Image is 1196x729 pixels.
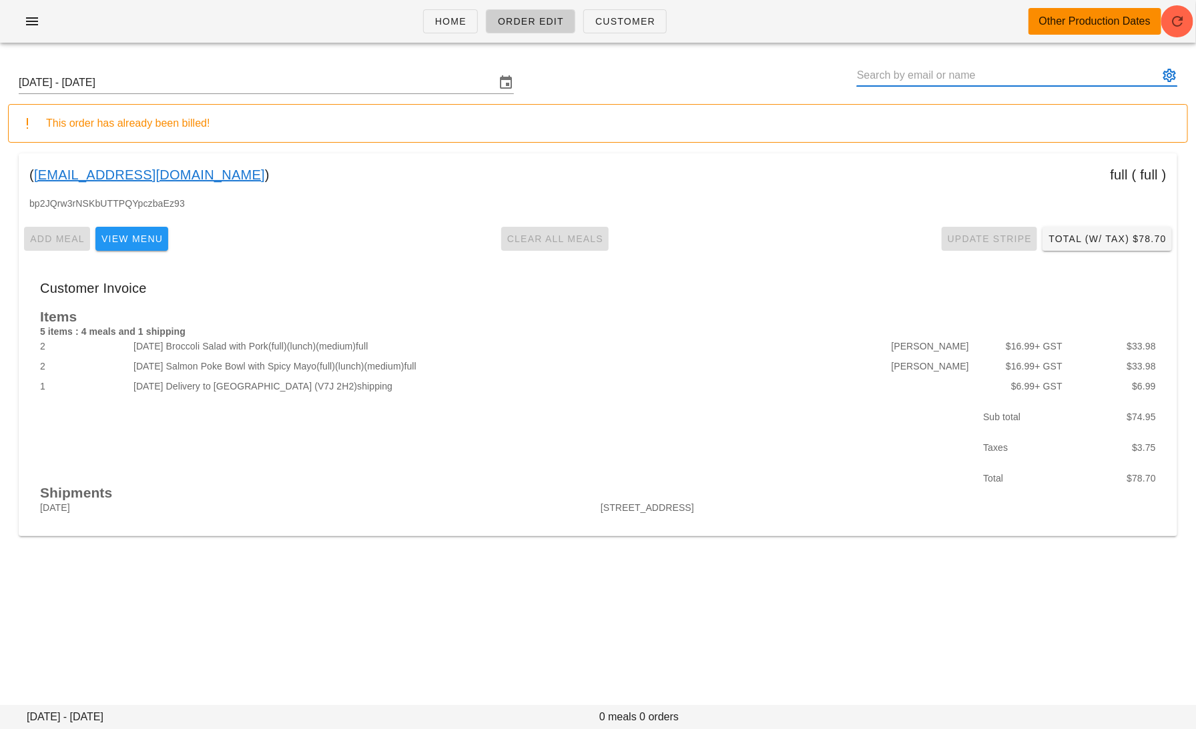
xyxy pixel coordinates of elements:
div: Total [975,463,1069,494]
span: (full) [268,341,287,351]
span: (medium) [316,341,356,351]
input: Search by email or name [857,65,1159,86]
span: View Menu [101,233,163,244]
span: (lunch) [287,341,316,351]
div: $16.99 [972,356,1065,376]
div: $33.98 [1065,356,1159,376]
a: [EMAIL_ADDRESS][DOMAIN_NAME] [34,164,265,185]
h2: Shipments [40,486,1156,500]
div: $78.70 [1070,463,1164,494]
span: This order has already been billed! [46,117,210,129]
div: $3.75 [1070,432,1164,463]
button: View Menu [95,227,168,251]
div: ( ) full ( full ) [19,153,1177,196]
a: Order Edit [486,9,575,33]
h4: 5 items : 4 meals and 1 shipping [40,324,1156,339]
div: bp2JQrw3rNSKbUTTPQYpczbaEz93 [19,196,1177,221]
button: appended action [1161,67,1177,83]
span: (lunch) [335,361,364,372]
div: Customer Invoice [29,267,1167,309]
div: [DATE] Delivery to [GEOGRAPHIC_DATA] (V7J 2H2) shipping [131,376,785,396]
span: + GST [1035,341,1063,351]
div: [DATE] [37,498,598,518]
div: [PERSON_NAME] [785,336,972,356]
div: Taxes [975,432,1069,463]
span: Order Edit [497,16,564,27]
div: [DATE] Broccoli Salad with Pork full [131,336,785,356]
div: Sub total [975,402,1069,432]
span: + GST [1035,361,1063,372]
h2: Items [40,309,1156,324]
span: (medium) [364,361,404,372]
div: $16.99 [972,336,1065,356]
div: $74.95 [1070,402,1164,432]
a: Home [423,9,478,33]
span: Customer [595,16,655,27]
div: $6.99 [972,376,1065,396]
span: + GST [1035,381,1063,392]
div: [DATE] Salmon Poke Bowl with Spicy Mayo full [131,356,785,376]
div: [STREET_ADDRESS] [598,498,1159,518]
a: Customer [583,9,667,33]
div: $33.98 [1065,336,1159,356]
div: 2 [37,336,131,356]
div: 2 [37,356,131,376]
div: [PERSON_NAME] [785,356,972,376]
span: (full) [316,361,335,372]
span: Home [434,16,467,27]
button: Total (w/ Tax) $78.70 [1042,227,1172,251]
div: 1 [37,376,131,396]
div: Other Production Dates [1039,13,1151,29]
span: Total (w/ Tax) $78.70 [1048,233,1167,244]
div: $6.99 [1065,376,1159,396]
